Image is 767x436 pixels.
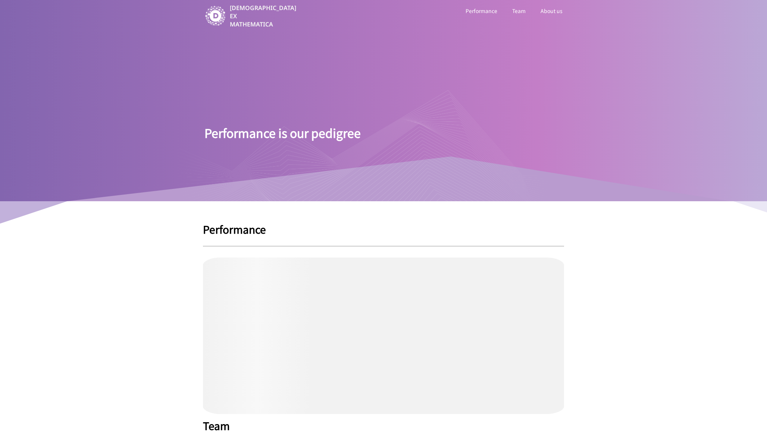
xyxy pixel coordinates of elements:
img: image [204,5,226,27]
p: [DEMOGRAPHIC_DATA] EX MATHEMATICA [230,4,298,28]
a: Performance [464,6,499,16]
a: Team [511,6,527,16]
h1: Performance [203,224,564,235]
h1: Team [203,420,564,431]
a: About us [539,6,564,16]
